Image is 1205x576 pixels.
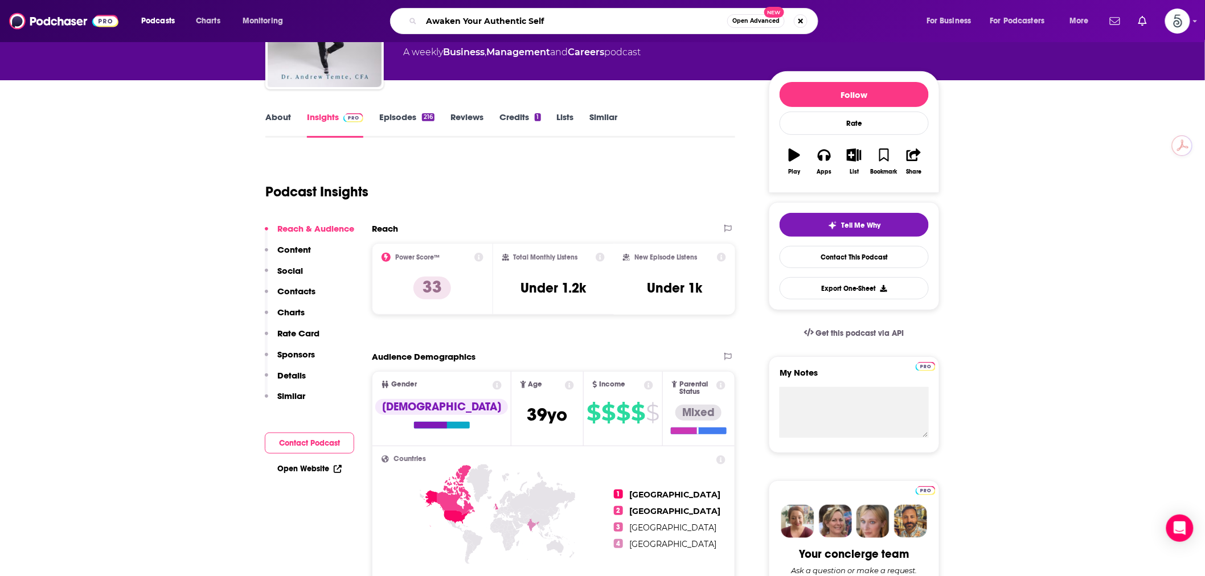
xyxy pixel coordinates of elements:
h2: Power Score™ [395,253,440,261]
p: Contacts [277,286,315,297]
span: Age [528,381,543,388]
img: tell me why sparkle [828,221,837,230]
div: 216 [422,113,435,121]
span: 2 [614,506,623,515]
button: Open AdvancedNew [727,14,785,28]
button: tell me why sparkleTell Me Why [780,213,929,237]
button: Sponsors [265,349,315,370]
a: Charts [188,12,227,30]
button: Contact Podcast [265,433,354,454]
button: Apps [809,141,839,182]
p: Content [277,244,311,255]
button: open menu [919,12,986,30]
div: A weekly podcast [403,46,641,59]
a: Show notifications dropdown [1105,11,1125,31]
span: [GEOGRAPHIC_DATA] [630,522,717,533]
button: Play [780,141,809,182]
img: Barbara Profile [819,505,852,538]
button: Content [265,244,311,265]
a: Show notifications dropdown [1134,11,1151,31]
div: 1 [535,113,540,121]
span: Get this podcast via API [816,328,904,338]
span: Podcasts [141,13,175,29]
a: InsightsPodchaser Pro [307,112,363,138]
span: , [485,47,486,57]
a: Careers [568,47,604,57]
button: open menu [235,12,298,30]
div: Share [906,168,921,175]
p: Rate Card [277,328,319,339]
span: 4 [614,539,623,548]
span: $ [631,404,645,422]
a: Pro website [916,360,936,371]
div: List [850,168,859,175]
button: Similar [265,390,305,412]
span: [GEOGRAPHIC_DATA] [630,539,717,549]
div: Ask a question or make a request. [791,566,917,575]
a: About [265,112,291,138]
button: Rate Card [265,328,319,349]
button: open menu [1061,12,1103,30]
a: Open Website [277,464,342,474]
p: Social [277,265,303,276]
h2: Reach [372,223,398,234]
button: Contacts [265,286,315,307]
div: Open Intercom Messenger [1166,515,1194,542]
span: $ [646,404,659,422]
h1: Podcast Insights [265,183,368,200]
span: Countries [394,455,426,463]
p: Similar [277,390,305,401]
div: Your concierge team [800,547,909,561]
span: For Podcasters [990,13,1045,29]
span: [GEOGRAPHIC_DATA] [630,506,721,516]
button: Social [265,265,303,286]
label: My Notes [780,367,929,387]
span: Charts [196,13,220,29]
div: Mixed [675,405,722,421]
button: Show profile menu [1165,9,1190,34]
span: For Business [927,13,972,29]
a: Credits1 [499,112,540,138]
a: Reviews [450,112,483,138]
img: Podchaser - Follow, Share and Rate Podcasts [9,10,118,32]
img: Jon Profile [894,505,927,538]
span: $ [601,404,615,422]
button: open menu [983,12,1061,30]
img: Jules Profile [856,505,890,538]
div: Search podcasts, credits, & more... [401,8,829,34]
h3: Under 1.2k [520,279,586,297]
div: Apps [817,168,832,175]
button: Reach & Audience [265,223,354,244]
p: Reach & Audience [277,223,354,234]
button: Charts [265,307,305,328]
a: Contact This Podcast [780,246,929,268]
a: Lists [557,112,574,138]
a: Get this podcast via API [795,319,913,347]
button: Follow [780,82,929,107]
span: More [1069,13,1089,29]
span: Income [600,381,626,388]
a: Business [443,47,485,57]
span: Parental Status [679,381,714,396]
span: Monitoring [243,13,283,29]
p: Details [277,370,306,381]
a: Management [486,47,550,57]
div: Play [789,168,801,175]
a: Similar [590,112,618,138]
span: [GEOGRAPHIC_DATA] [630,489,721,500]
span: New [764,7,785,18]
button: Share [899,141,929,182]
div: Rate [780,112,929,135]
span: Tell Me Why [842,221,881,230]
h2: Audience Demographics [372,351,476,362]
img: Sydney Profile [781,505,814,538]
span: and [550,47,568,57]
p: Sponsors [277,349,315,360]
input: Search podcasts, credits, & more... [421,12,727,30]
img: Podchaser Pro [916,362,936,371]
span: $ [587,404,600,422]
div: Bookmark [871,168,897,175]
button: List [839,141,869,182]
a: Episodes216 [379,112,435,138]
